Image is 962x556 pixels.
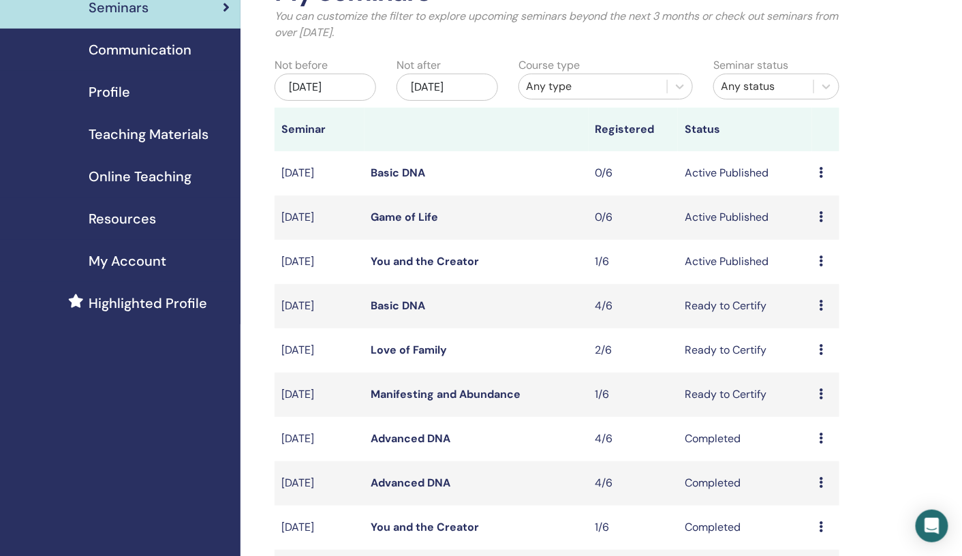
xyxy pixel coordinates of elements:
div: [DATE] [275,74,376,101]
td: 4/6 [589,417,679,461]
a: Manifesting and Abundance [371,387,521,401]
td: Ready to Certify [678,328,812,373]
div: Open Intercom Messenger [916,510,948,542]
span: Highlighted Profile [89,293,207,313]
p: You can customize the filter to explore upcoming seminars beyond the next 3 months or check out s... [275,8,839,41]
div: [DATE] [397,74,498,101]
td: 1/6 [589,373,679,417]
a: Basic DNA [371,166,426,180]
td: 0/6 [589,151,679,196]
span: My Account [89,251,166,271]
span: Communication [89,40,191,60]
td: Completed [678,506,812,550]
label: Not before [275,57,328,74]
td: 1/6 [589,506,679,550]
td: Ready to Certify [678,373,812,417]
td: Active Published [678,196,812,240]
span: Profile [89,82,130,102]
td: Completed [678,461,812,506]
td: Ready to Certify [678,284,812,328]
div: Any type [526,78,660,95]
td: 4/6 [589,461,679,506]
span: Online Teaching [89,166,191,187]
label: Seminar status [713,57,788,74]
a: Basic DNA [371,298,426,313]
label: Course type [518,57,580,74]
td: 2/6 [589,328,679,373]
td: [DATE] [275,328,364,373]
td: 1/6 [589,240,679,284]
div: Any status [721,78,807,95]
a: Game of Life [371,210,439,224]
th: Seminar [275,108,364,151]
td: [DATE] [275,240,364,284]
td: [DATE] [275,284,364,328]
span: Teaching Materials [89,124,208,144]
a: Love of Family [371,343,448,357]
td: 4/6 [589,284,679,328]
td: Active Published [678,240,812,284]
td: Completed [678,417,812,461]
td: 0/6 [589,196,679,240]
a: You and the Creator [371,520,480,534]
a: Advanced DNA [371,431,451,446]
td: [DATE] [275,417,364,461]
td: [DATE] [275,373,364,417]
td: [DATE] [275,196,364,240]
td: Active Published [678,151,812,196]
a: You and the Creator [371,254,480,268]
td: [DATE] [275,461,364,506]
td: [DATE] [275,151,364,196]
td: [DATE] [275,506,364,550]
th: Status [678,108,812,151]
th: Registered [589,108,679,151]
a: Advanced DNA [371,476,451,490]
label: Not after [397,57,441,74]
span: Resources [89,208,156,229]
